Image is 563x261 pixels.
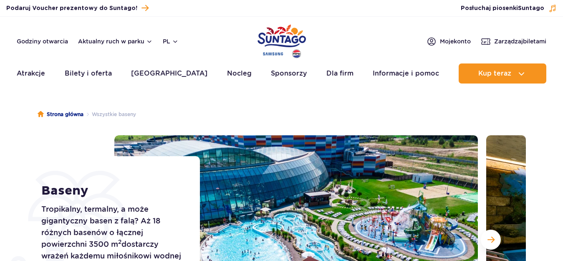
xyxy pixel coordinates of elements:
span: Suntago [518,5,544,11]
li: Wszystkie baseny [83,110,136,119]
button: Posłuchaj piosenkiSuntago [461,4,557,13]
a: [GEOGRAPHIC_DATA] [131,63,207,84]
span: Posłuchaj piosenki [461,4,544,13]
sup: 2 [118,238,121,245]
a: Mojekonto [427,36,471,46]
a: Zarządzajbiletami [481,36,546,46]
a: Podaruj Voucher prezentowy do Suntago! [6,3,149,14]
a: Godziny otwarcia [17,37,68,46]
button: pl [163,37,179,46]
a: Park of Poland [258,21,306,59]
span: Kup teraz [478,70,511,77]
span: Zarządzaj biletami [494,37,546,46]
h1: Baseny [41,183,181,198]
a: Dla firm [326,63,353,84]
a: Strona główna [38,110,83,119]
span: Podaruj Voucher prezentowy do Suntago! [6,4,137,13]
a: Informacje i pomoc [373,63,439,84]
span: Moje konto [440,37,471,46]
button: Aktualny ruch w parku [78,38,153,45]
button: Kup teraz [459,63,546,84]
a: Sponsorzy [271,63,307,84]
a: Atrakcje [17,63,45,84]
a: Nocleg [227,63,252,84]
a: Bilety i oferta [65,63,112,84]
button: Następny slajd [481,230,501,250]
